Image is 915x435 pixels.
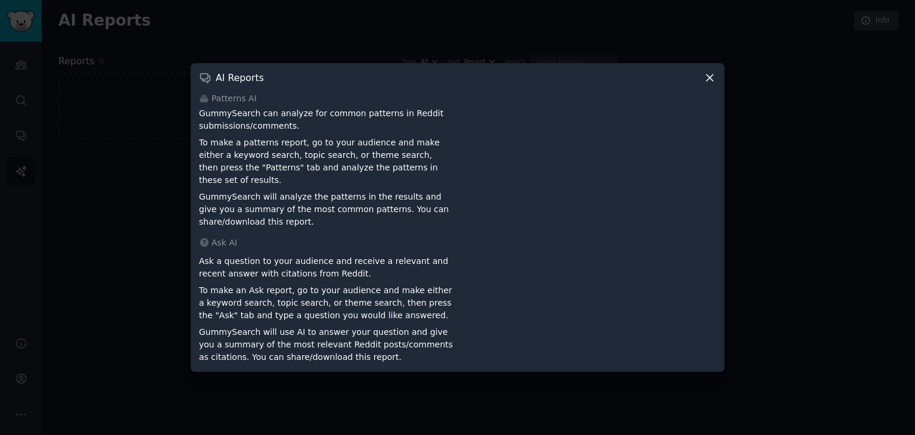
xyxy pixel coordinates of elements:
iframe: YouTube video player [462,107,716,215]
p: GummySearch will use AI to answer your question and give you a summary of the most relevant Reddi... [199,326,453,363]
p: GummySearch can analyze for common patterns in Reddit submissions/comments. [199,107,453,132]
p: To make an Ask report, go to your audience and make either a keyword search, topic search, or the... [199,284,453,322]
div: Patterns AI [199,92,716,105]
h3: AI Reports [216,72,264,84]
p: To make a patterns report, go to your audience and make either a keyword search, topic search, or... [199,136,453,187]
p: GummySearch will analyze the patterns in the results and give you a summary of the most common pa... [199,191,453,228]
p: Ask a question to your audience and receive a relevant and recent answer with citations from Reddit. [199,255,453,280]
div: Ask AI [199,237,716,249]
